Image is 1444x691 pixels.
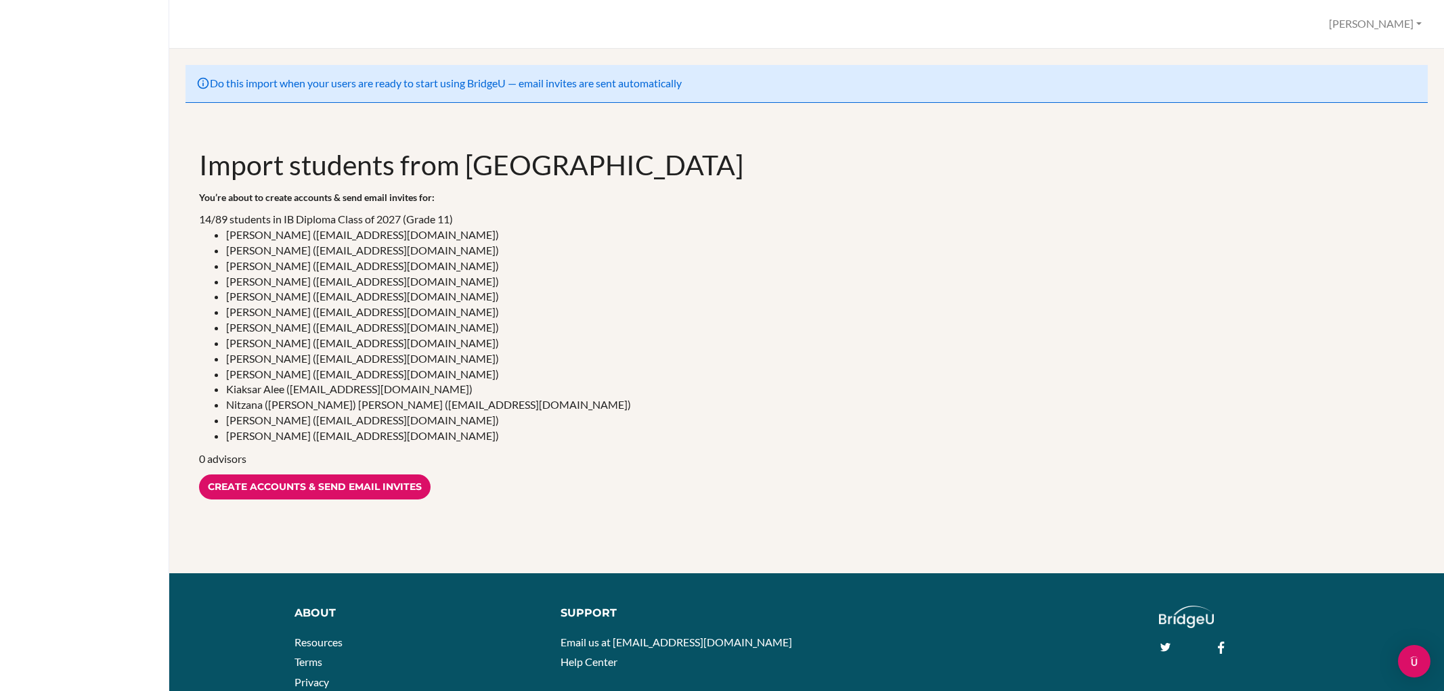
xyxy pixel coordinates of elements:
[226,397,1414,413] li: Nitzana ([PERSON_NAME]) [PERSON_NAME] ([EMAIL_ADDRESS][DOMAIN_NAME])
[226,305,1414,320] li: [PERSON_NAME] ([EMAIL_ADDRESS][DOMAIN_NAME])
[185,65,1428,103] div: Do this import when your users are ready to start using BridgeU — email invites are sent automati...
[226,413,1414,428] li: [PERSON_NAME] ([EMAIL_ADDRESS][DOMAIN_NAME])
[226,227,1414,243] li: [PERSON_NAME] ([EMAIL_ADDRESS][DOMAIN_NAME])
[226,428,1414,444] li: [PERSON_NAME] ([EMAIL_ADDRESS][DOMAIN_NAME])
[226,382,1414,397] li: Kiaksar Alee ([EMAIL_ADDRESS][DOMAIN_NAME])
[561,606,793,621] div: Support
[226,351,1414,367] li: [PERSON_NAME] ([EMAIL_ADDRESS][DOMAIN_NAME])
[226,259,1414,274] li: [PERSON_NAME] ([EMAIL_ADDRESS][DOMAIN_NAME])
[294,606,540,621] div: About
[226,320,1414,336] li: [PERSON_NAME] ([EMAIL_ADDRESS][DOMAIN_NAME])
[226,289,1414,305] li: [PERSON_NAME] ([EMAIL_ADDRESS][DOMAIN_NAME])
[294,675,329,688] a: Privacy
[192,146,1421,499] div: 14/89 students in IB Diploma Class of 2027 (Grade 11)
[199,146,1414,183] h1: Import students from [GEOGRAPHIC_DATA]
[294,636,343,648] a: Resources
[226,243,1414,259] li: [PERSON_NAME] ([EMAIL_ADDRESS][DOMAIN_NAME])
[199,474,431,499] input: Create accounts & send email invites
[226,274,1414,290] li: [PERSON_NAME] ([EMAIL_ADDRESS][DOMAIN_NAME])
[199,191,1414,204] p: You’re about to create accounts & send email invites for:
[1398,645,1430,677] div: Open Intercom Messenger
[1159,606,1214,628] img: logo_white@2x-f4f0deed5e89b7ecb1c2cc34c3e3d731f90f0f143d5ea2071677605dd97b5244.png
[294,655,322,668] a: Terms
[561,655,617,668] a: Help Center
[1323,12,1428,37] button: [PERSON_NAME]
[199,451,1414,467] p: 0 advisors
[226,336,1414,351] li: [PERSON_NAME] ([EMAIL_ADDRESS][DOMAIN_NAME])
[561,636,792,648] a: Email us at [EMAIL_ADDRESS][DOMAIN_NAME]
[226,367,1414,382] li: [PERSON_NAME] ([EMAIL_ADDRESS][DOMAIN_NAME])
